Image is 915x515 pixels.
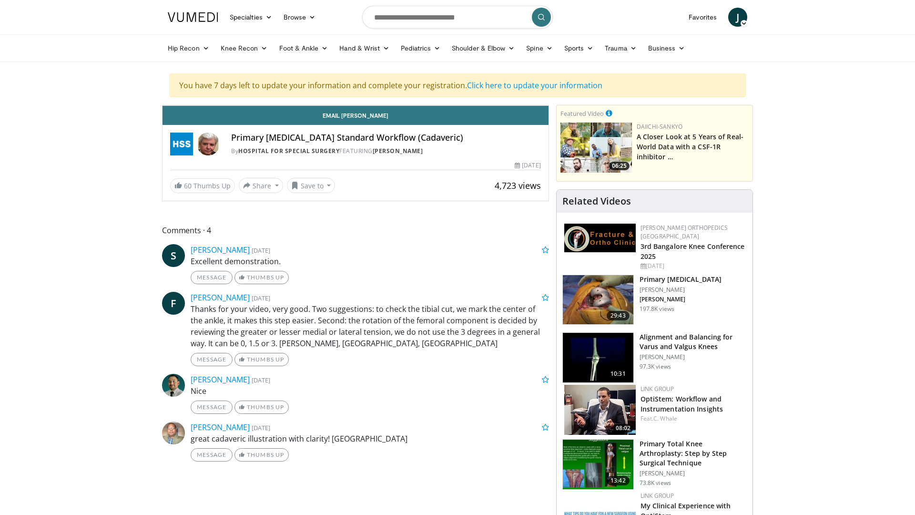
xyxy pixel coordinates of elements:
a: 3rd Bangalore Knee Conference 2025 [640,242,745,261]
p: [PERSON_NAME] [640,286,722,294]
a: Sports [559,39,600,58]
img: 1ab50d05-db0e-42c7-b700-94c6e0976be2.jpeg.150x105_q85_autocrop_double_scale_upscale_version-0.2.jpg [564,224,636,252]
a: 08:02 [564,385,636,435]
a: C. Whale [653,414,677,422]
h4: Related Videos [562,196,631,207]
h3: Alignment and Balancing for Varus and Valgus Knees [640,332,747,351]
p: 197.8K views [640,305,674,313]
a: Thumbs Up [234,271,288,284]
a: 29:43 Primary [MEDICAL_DATA] [PERSON_NAME] [PERSON_NAME] 197.8K views [562,275,747,325]
p: [PERSON_NAME] [640,470,747,477]
a: Knee Recon [215,39,274,58]
a: J [728,8,747,27]
a: Thumbs Up [234,401,288,414]
a: Shoulder & Elbow [446,39,520,58]
p: [PERSON_NAME] [640,353,747,361]
p: Thanks for your video, very good. Two suggestions: to check the tibial cut, we mark the center of... [191,303,549,349]
img: 38523_0000_3.png.150x105_q85_crop-smart_upscale.jpg [563,333,633,382]
button: Share [239,178,283,193]
a: Daiichi-Sankyo [637,123,682,131]
div: [DATE] [640,262,745,270]
video-js: Video Player [163,105,549,106]
a: Browse [278,8,322,27]
p: Excellent demonstration. [191,256,549,267]
div: Feat. [640,414,745,423]
a: A Closer Look at 5 Years of Real-World Data with a CSF-1R inhibitor … [637,132,743,161]
a: Click here to update your information [467,80,602,91]
a: [PERSON_NAME] [373,147,423,155]
h3: Primary [MEDICAL_DATA] [640,275,722,284]
a: Spine [520,39,558,58]
small: Featured Video [560,109,604,118]
a: Message [191,401,233,414]
div: By FEATURING [231,147,541,155]
a: Foot & Ankle [274,39,334,58]
span: 08:02 [613,424,633,433]
h3: Primary Total Knee Arthroplasty: Step by Step Surgical Technique [640,439,747,468]
span: Comments 4 [162,224,549,237]
a: Message [191,271,233,284]
img: 6b8e48e3-d789-4716-938a-47eb3c31abca.150x105_q85_crop-smart_upscale.jpg [564,385,636,435]
div: You have 7 days left to update your information and complete your registration. [169,73,746,97]
a: Thumbs Up [234,353,288,366]
a: Email [PERSON_NAME] [163,106,549,125]
p: Nice [191,385,549,397]
a: [PERSON_NAME] [191,292,250,303]
a: Business [642,39,691,58]
p: great cadaveric illustration with clarity! [GEOGRAPHIC_DATA] [191,433,549,444]
a: Message [191,448,233,462]
small: [DATE] [252,423,270,432]
a: [PERSON_NAME] [191,245,250,255]
a: LINK Group [640,492,674,500]
p: [PERSON_NAME] [640,296,722,303]
a: Hand & Wrist [334,39,395,58]
a: Message [191,353,233,366]
a: Hip Recon [162,39,215,58]
span: 60 [184,181,192,190]
input: Search topics, interventions [362,6,553,29]
div: [DATE] [515,161,540,170]
img: Avatar [162,374,185,397]
img: oa8B-rsjN5HfbTbX5hMDoxOjB1O5lLKx_1.150x105_q85_crop-smart_upscale.jpg [563,440,633,489]
a: LINK Group [640,385,674,393]
p: 73.8K views [640,479,671,487]
p: 97.3K views [640,363,671,371]
span: 10:31 [607,369,630,379]
img: 93c22cae-14d1-47f0-9e4a-a244e824b022.png.150x105_q85_crop-smart_upscale.jpg [560,123,632,173]
a: Thumbs Up [234,448,288,462]
a: 06:25 [560,123,632,173]
a: Hospital for Special Surgery [238,147,339,155]
small: [DATE] [252,246,270,255]
a: Trauma [599,39,642,58]
img: Avatar [197,133,220,155]
a: F [162,292,185,315]
a: [PERSON_NAME] Orthopedics [GEOGRAPHIC_DATA] [640,224,728,240]
span: 06:25 [609,162,630,170]
a: 60 Thumbs Up [170,178,235,193]
img: Hospital for Special Surgery [170,133,193,155]
a: [PERSON_NAME] [191,422,250,433]
small: [DATE] [252,376,270,384]
a: 13:42 Primary Total Knee Arthroplasty: Step by Step Surgical Technique [PERSON_NAME] 73.8K views [562,439,747,490]
a: Specialties [224,8,278,27]
a: 10:31 Alignment and Balancing for Varus and Valgus Knees [PERSON_NAME] 97.3K views [562,332,747,383]
a: [PERSON_NAME] [191,374,250,385]
a: S [162,244,185,267]
a: Pediatrics [395,39,446,58]
img: VuMedi Logo [168,12,218,22]
h4: Primary [MEDICAL_DATA] Standard Workflow (Cadaveric) [231,133,541,143]
small: [DATE] [252,294,270,302]
span: 29:43 [607,311,630,320]
span: 4,723 views [495,180,541,191]
span: 13:42 [607,476,630,485]
img: Avatar [162,422,185,444]
img: 297061_3.png.150x105_q85_crop-smart_upscale.jpg [563,275,633,325]
a: OptiStem: Workflow and Instrumentation Insights [640,394,723,413]
a: Favorites [683,8,722,27]
button: Save to [287,178,335,193]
